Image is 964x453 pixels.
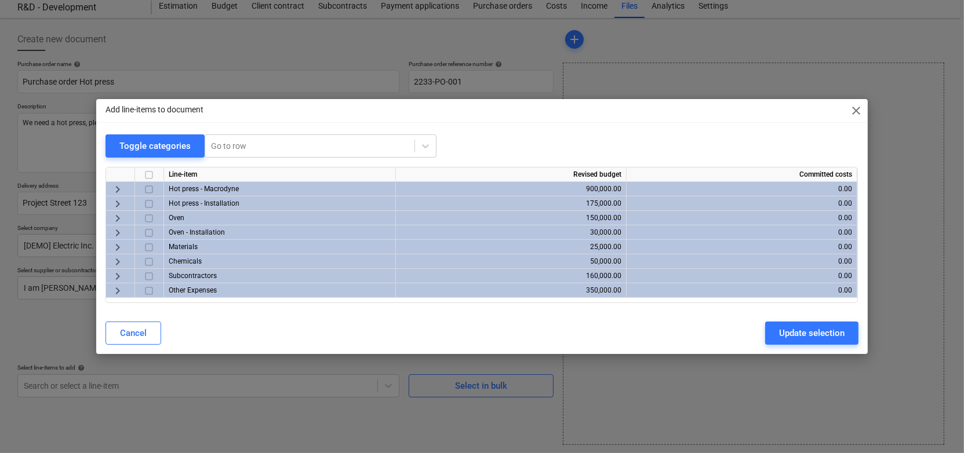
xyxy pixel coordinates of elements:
button: Cancel [106,322,161,345]
span: keyboard_arrow_right [111,255,125,269]
div: Line-item [164,167,396,182]
div: 0.00 [631,269,852,283]
span: Hot press - Installation [169,199,239,207]
span: Chemicals [169,257,202,265]
div: 0.00 [631,254,852,269]
span: Oven - Installation [169,228,225,236]
div: 160,000.00 [401,269,621,283]
div: 30,000.00 [401,225,621,240]
div: Cancel [120,326,147,341]
span: keyboard_arrow_right [111,182,125,196]
div: Update selection [779,326,845,341]
span: keyboard_arrow_right [111,269,125,283]
span: keyboard_arrow_right [111,211,125,225]
div: 0.00 [631,240,852,254]
span: Hot press - Macrodyne [169,185,239,193]
span: close [849,104,863,118]
div: 0.00 [631,182,852,196]
button: Update selection [765,322,858,345]
div: 50,000.00 [401,254,621,269]
span: Oven [169,214,184,222]
div: 0.00 [631,225,852,240]
span: Subcontractors [169,272,217,280]
div: 0.00 [631,283,852,298]
div: 900,000.00 [401,182,621,196]
div: Toggle categories [119,138,191,154]
div: 350,000.00 [401,283,621,298]
iframe: Chat Widget [906,397,964,453]
div: 25,000.00 [401,240,621,254]
div: 150,000.00 [401,211,621,225]
span: Other Expenses [169,286,217,294]
span: keyboard_arrow_right [111,284,125,298]
div: Revised budget [396,167,627,182]
span: keyboard_arrow_right [111,197,125,211]
span: keyboard_arrow_right [111,240,125,254]
span: Materials [169,243,198,251]
button: Toggle categories [106,134,205,158]
div: 0.00 [631,211,852,225]
p: Add line-items to document [106,104,203,116]
div: Committed costs [627,167,857,182]
div: 0.00 [631,196,852,211]
div: 175,000.00 [401,196,621,211]
span: keyboard_arrow_right [111,226,125,240]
